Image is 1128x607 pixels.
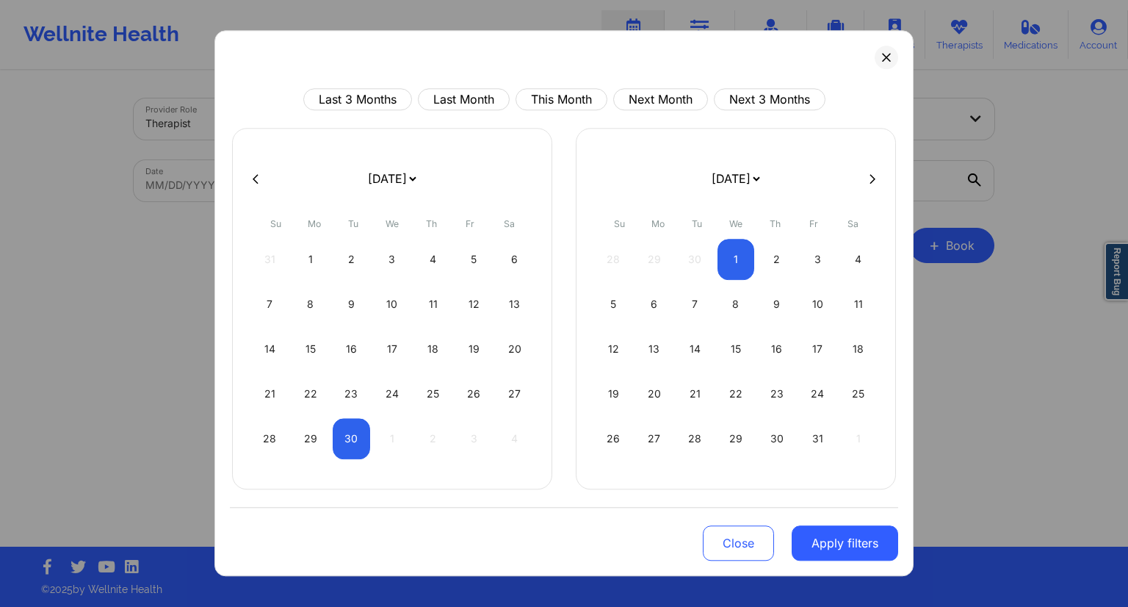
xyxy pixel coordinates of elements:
abbr: Monday [308,218,321,229]
div: Tue Sep 09 2025 [333,284,370,325]
div: Mon Oct 13 2025 [636,328,673,370]
div: Sat Sep 20 2025 [496,328,533,370]
button: Apply filters [792,525,898,561]
abbr: Friday [809,218,818,229]
div: Sat Sep 27 2025 [496,373,533,414]
div: Sat Oct 25 2025 [839,373,877,414]
div: Wed Oct 08 2025 [717,284,755,325]
div: Fri Sep 19 2025 [455,328,493,370]
div: Thu Oct 30 2025 [758,418,795,459]
button: Last Month [418,88,510,110]
abbr: Thursday [426,218,437,229]
div: Wed Sep 10 2025 [374,284,411,325]
abbr: Tuesday [348,218,358,229]
div: Sat Oct 11 2025 [839,284,877,325]
div: Fri Oct 17 2025 [799,328,836,370]
button: Next Month [613,88,708,110]
div: Tue Oct 28 2025 [676,418,714,459]
abbr: Friday [466,218,474,229]
div: Thu Sep 25 2025 [414,373,452,414]
div: Fri Sep 26 2025 [455,373,493,414]
button: This Month [516,88,607,110]
div: Wed Oct 15 2025 [717,328,755,370]
div: Sun Sep 21 2025 [251,373,289,414]
div: Tue Oct 21 2025 [676,373,714,414]
div: Tue Sep 30 2025 [333,418,370,459]
abbr: Monday [651,218,665,229]
div: Mon Sep 29 2025 [292,418,330,459]
div: Wed Oct 01 2025 [717,239,755,280]
div: Sat Sep 06 2025 [496,239,533,280]
div: Mon Sep 22 2025 [292,373,330,414]
button: Next 3 Months [714,88,825,110]
div: Sun Oct 12 2025 [595,328,632,370]
button: Last 3 Months [303,88,412,110]
div: Sun Oct 26 2025 [595,418,632,459]
div: Fri Oct 24 2025 [799,373,836,414]
div: Mon Sep 01 2025 [292,239,330,280]
abbr: Wednesday [386,218,399,229]
div: Wed Oct 29 2025 [717,418,755,459]
div: Sat Oct 18 2025 [839,328,877,370]
div: Mon Oct 27 2025 [636,418,673,459]
div: Sun Sep 14 2025 [251,328,289,370]
abbr: Saturday [504,218,515,229]
abbr: Thursday [770,218,781,229]
div: Thu Sep 04 2025 [414,239,452,280]
div: Thu Sep 11 2025 [414,284,452,325]
div: Tue Sep 23 2025 [333,373,370,414]
div: Wed Sep 17 2025 [374,328,411,370]
div: Mon Sep 08 2025 [292,284,330,325]
div: Tue Sep 16 2025 [333,328,370,370]
div: Fri Sep 12 2025 [455,284,493,325]
abbr: Sunday [270,218,281,229]
div: Sun Oct 19 2025 [595,373,632,414]
div: Thu Sep 18 2025 [414,328,452,370]
button: Close [703,525,774,561]
div: Fri Oct 03 2025 [799,239,836,280]
div: Mon Oct 06 2025 [636,284,673,325]
div: Fri Oct 31 2025 [799,418,836,459]
div: Thu Oct 09 2025 [758,284,795,325]
div: Tue Oct 07 2025 [676,284,714,325]
div: Wed Sep 24 2025 [374,373,411,414]
div: Fri Sep 05 2025 [455,239,493,280]
abbr: Wednesday [729,218,742,229]
div: Sun Sep 07 2025 [251,284,289,325]
div: Sun Oct 05 2025 [595,284,632,325]
div: Tue Oct 14 2025 [676,328,714,370]
div: Thu Oct 16 2025 [758,328,795,370]
div: Tue Sep 02 2025 [333,239,370,280]
div: Fri Oct 10 2025 [799,284,836,325]
div: Wed Oct 22 2025 [717,373,755,414]
div: Thu Oct 02 2025 [758,239,795,280]
div: Mon Oct 20 2025 [636,373,673,414]
abbr: Saturday [847,218,858,229]
abbr: Tuesday [692,218,702,229]
div: Sun Sep 28 2025 [251,418,289,459]
div: Mon Sep 15 2025 [292,328,330,370]
div: Sat Sep 13 2025 [496,284,533,325]
abbr: Sunday [614,218,625,229]
div: Thu Oct 23 2025 [758,373,795,414]
div: Sat Oct 04 2025 [839,239,877,280]
div: Wed Sep 03 2025 [374,239,411,280]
